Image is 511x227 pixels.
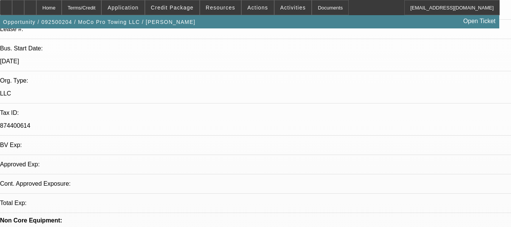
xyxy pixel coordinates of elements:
[275,0,312,15] button: Activities
[102,0,144,15] button: Application
[151,5,194,11] span: Credit Package
[247,5,268,11] span: Actions
[206,5,235,11] span: Resources
[460,15,499,28] a: Open Ticket
[280,5,306,11] span: Activities
[107,5,138,11] span: Application
[242,0,274,15] button: Actions
[3,19,196,25] span: Opportunity / 092500204 / MoCo Pro Towing LLC / [PERSON_NAME]
[200,0,241,15] button: Resources
[145,0,199,15] button: Credit Package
